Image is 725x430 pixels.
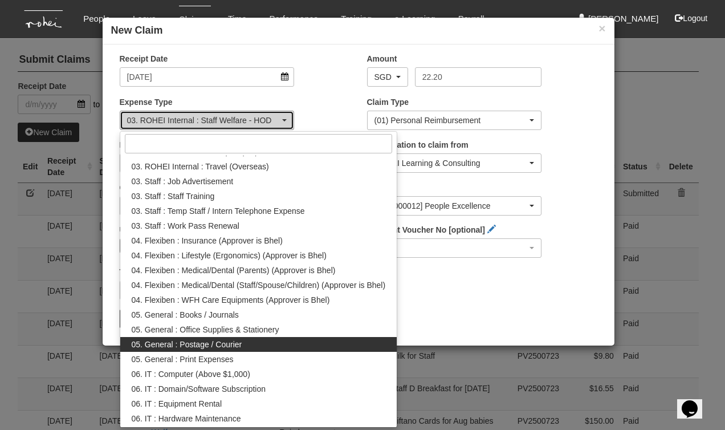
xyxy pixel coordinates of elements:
label: Amount [367,53,397,64]
span: 04. Flexiben : WFH Care Equipments (Approver is Bhel) [132,294,330,306]
span: 03. Staff : Staff Training [132,190,215,202]
span: 05. General : Books / Journals [132,309,239,321]
iframe: chat widget [677,384,714,419]
button: [R01-000012] People Excellence [367,196,542,216]
span: 06. IT : Computer (Above $1,000) [132,368,250,380]
input: d/m/yyyy [120,67,295,87]
span: 03. Staff : Job Advertisement [132,176,234,187]
div: 03. ROHEI Internal : Staff Welfare - HOD [127,115,280,126]
label: Expense Type [120,96,173,108]
span: 05. General : Print Expenses [132,354,234,365]
label: Receipt Date [120,53,168,64]
div: [R01-000012] People Excellence [374,200,528,212]
span: 04. Flexiben : Lifestyle (Ergonomics) (Approver is Bhel) [132,250,327,261]
span: 04. Flexiben : Insurance (Approver is Bhel) [132,235,283,246]
span: 06. IT : Equipment Rental [132,398,222,409]
span: 06. IT : Domain/Software Subscription [132,383,266,395]
label: Payment Voucher No [optional] [367,224,485,236]
div: ROHEI Learning & Consulting [374,157,528,169]
b: New Claim [111,25,163,36]
span: 04. Flexiben : Medical/Dental (Staff/Spouse/Children) (Approver is Bhel) [132,279,386,291]
label: Organisation to claim from [367,139,469,151]
label: Claim Type [367,96,409,108]
button: 03. ROHEI Internal : Staff Welfare - HOD [120,111,295,130]
button: (01) Personal Reimbursement [367,111,542,130]
div: SGD [374,71,394,83]
button: ROHEI Learning & Consulting [367,153,542,173]
span: 04. Flexiben : Medical/Dental (Parents) (Approver is Bhel) [132,265,336,276]
span: 03. Staff : Temp Staff / Intern Telephone Expense [132,205,305,217]
span: 05. General : Postage / Courier [132,339,242,350]
span: 06. IT : Hardware Maintenance [132,413,241,424]
button: × [598,22,605,34]
span: 03. Staff : Work Pass Renewal [132,220,239,232]
span: 03. ROHEI Internal : Travel (Overseas) [132,161,269,172]
input: Search [125,134,393,153]
div: (01) Personal Reimbursement [374,115,528,126]
button: SGD [367,67,408,87]
span: 05. General : Office Supplies & Stationery [132,324,279,335]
